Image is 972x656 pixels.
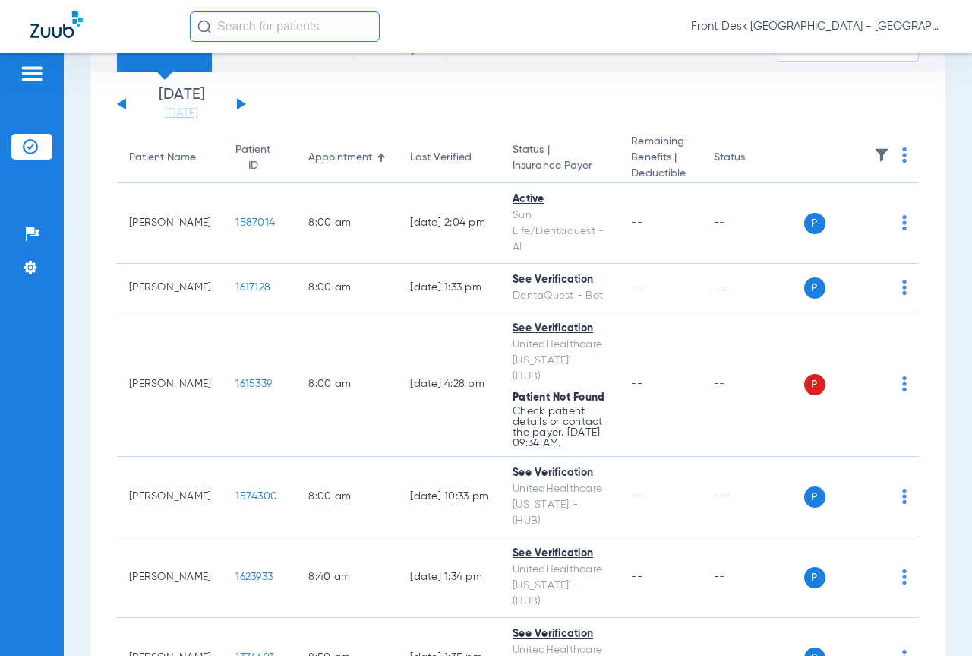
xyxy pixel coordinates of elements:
[702,312,804,457] td: --
[190,11,380,42] input: Search for patients
[136,87,227,121] li: [DATE]
[398,537,500,618] td: [DATE] 1:34 PM
[902,147,907,163] img: group-dot-blue.svg
[702,537,804,618] td: --
[398,183,500,264] td: [DATE] 2:04 PM
[398,312,500,457] td: [DATE] 4:28 PM
[30,11,83,38] img: Zuub Logo
[902,280,907,295] img: group-dot-blue.svg
[513,406,607,448] p: Check patient details or contact the payer. [DATE] 09:34 AM.
[702,264,804,312] td: --
[902,376,907,391] img: group-dot-blue.svg
[902,489,907,504] img: group-dot-blue.svg
[513,288,607,304] div: DentaQuest - Bot
[513,392,604,403] span: Patient Not Found
[631,572,642,582] span: --
[631,166,689,182] span: Deductible
[20,65,44,83] img: hamburger-icon
[513,562,607,610] div: UnitedHealthcare [US_STATE] - (HUB)
[235,379,272,389] span: 1615339
[235,572,273,582] span: 1623933
[117,312,223,457] td: [PERSON_NAME]
[619,134,701,183] th: Remaining Benefits |
[702,183,804,264] td: --
[631,282,642,293] span: --
[804,374,825,395] span: P
[513,481,607,529] div: UnitedHealthcare [US_STATE] - (HUB)
[902,215,907,230] img: group-dot-blue.svg
[398,457,500,537] td: [DATE] 10:33 PM
[804,277,825,299] span: P
[296,183,398,264] td: 8:00 AM
[235,142,284,174] div: Patient ID
[631,491,642,502] span: --
[235,491,277,502] span: 1574300
[896,583,972,656] iframe: Chat Widget
[235,142,270,174] div: Patient ID
[874,147,889,163] img: filter.svg
[804,567,825,588] span: P
[513,321,607,337] div: See Verification
[513,158,607,174] span: Insurance Payer
[513,546,607,562] div: See Verification
[129,150,196,166] div: Patient Name
[117,183,223,264] td: [PERSON_NAME]
[513,192,607,208] div: Active
[296,312,398,457] td: 8:00 AM
[117,537,223,618] td: [PERSON_NAME]
[804,486,825,508] span: P
[902,569,907,585] img: group-dot-blue.svg
[702,134,804,183] th: Status
[513,626,607,642] div: See Verification
[410,150,488,166] div: Last Verified
[308,150,386,166] div: Appointment
[513,337,607,385] div: UnitedHealthcare [US_STATE] - (HUB)
[410,150,472,166] div: Last Verified
[631,217,642,228] span: --
[308,150,372,166] div: Appointment
[398,264,500,312] td: [DATE] 1:33 PM
[136,106,227,121] a: [DATE]
[702,457,804,537] td: --
[296,457,398,537] td: 8:00 AM
[296,264,398,312] td: 8:00 AM
[235,217,275,228] span: 1587014
[129,150,211,166] div: Patient Name
[500,134,619,183] th: Status |
[296,537,398,618] td: 8:40 AM
[513,465,607,481] div: See Verification
[197,20,211,33] img: Search Icon
[691,19,942,34] span: Front Desk [GEOGRAPHIC_DATA] - [GEOGRAPHIC_DATA] | My Community Dental Centers
[235,282,270,293] span: 1617128
[513,272,607,288] div: See Verification
[117,264,223,312] td: [PERSON_NAME]
[631,379,642,389] span: --
[117,457,223,537] td: [PERSON_NAME]
[804,213,825,234] span: P
[513,208,607,255] div: Sun Life/Dentaquest - AI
